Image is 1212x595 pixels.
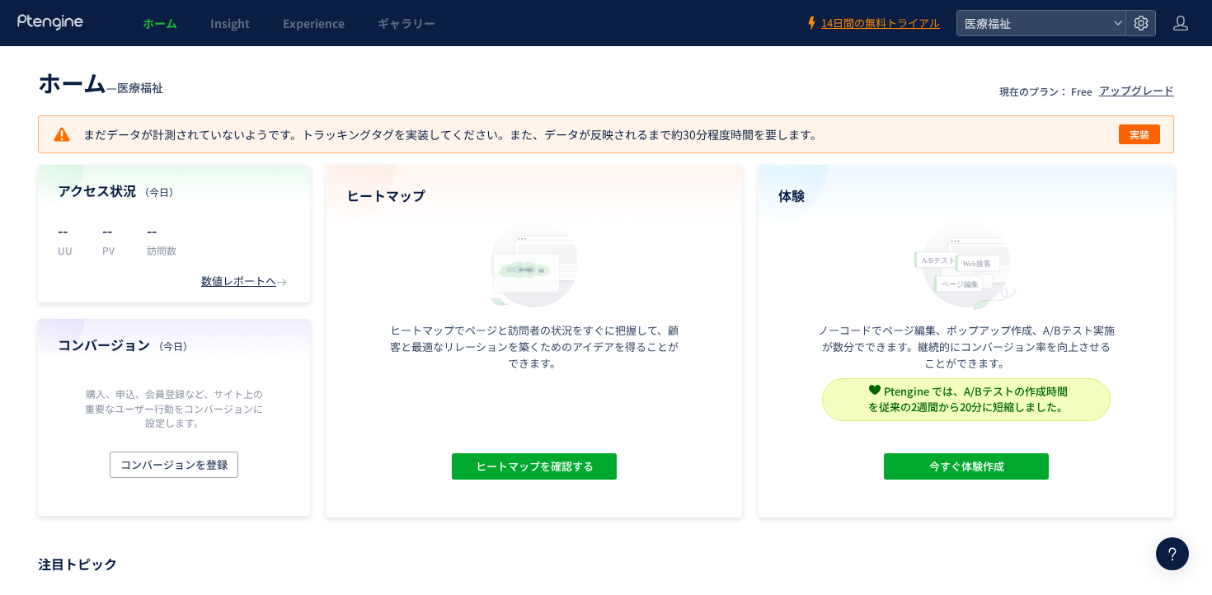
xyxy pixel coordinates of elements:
a: 14日間の無料トライアル [805,16,940,31]
p: -- [58,217,82,243]
p: 注目トピック [38,550,1174,577]
p: 現在のプラン： Free [999,84,1092,98]
span: （今日） [139,185,179,199]
p: まだデータが計測されていないようです。トラッキングタグを実装してください。また、データが反映されるまで約30分程度時間を要します。 [52,124,822,144]
p: -- [147,217,176,243]
div: — [38,66,163,99]
span: Ptengine では、A/Bテストの作成時間 を従来の2週間から20分に短縮しました。 [868,383,1068,415]
p: UU [58,243,82,257]
span: ギャラリー [378,15,435,31]
button: コンバージョンを登録 [110,452,238,478]
button: 実装 [1119,124,1160,144]
span: 今すぐ体験作成 [929,453,1004,480]
p: 訪問数 [147,243,176,257]
span: ヒートマップを確認する [476,453,594,480]
h4: 体験 [778,186,1154,205]
span: ホーム [143,15,177,31]
img: svg+xml,%3c [869,384,881,396]
h4: コンバージョン [58,335,290,354]
span: （今日） [153,339,193,353]
div: アップグレード [1099,83,1174,99]
p: ノーコードでページ編集、ポップアップ作成、A/Bテスト実施が数分でできます。継続的にコンバージョン率を向上させることができます。 [818,322,1115,372]
span: 医療福祉 [960,11,1106,35]
div: 数値レポートへ [201,274,290,289]
span: Insight [210,15,250,31]
span: Experience [283,15,345,31]
p: ヒートマップでページと訪問者の状況をすぐに把握して、顧客と最適なリレーションを築くためのアイデアを得ることができます。 [386,322,683,372]
p: 購入、申込、会員登録など、サイト上の重要なユーザー行動をコンバージョンに設定します。 [81,387,267,429]
button: ヒートマップを確認する [452,453,617,480]
span: 医療福祉 [117,79,163,96]
img: home_experience_onbo_jp-C5-EgdA0.svg [906,215,1026,312]
button: 今すぐ体験作成 [884,453,1049,480]
h4: アクセス状況 [58,181,290,200]
h4: ヒートマップ [346,186,722,205]
p: PV [102,243,127,257]
span: 14日間の無料トライアル [821,16,940,31]
span: ホーム [38,66,106,99]
p: -- [102,217,127,243]
span: コンバージョンを登録 [120,452,228,478]
span: 実装 [1130,124,1149,144]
